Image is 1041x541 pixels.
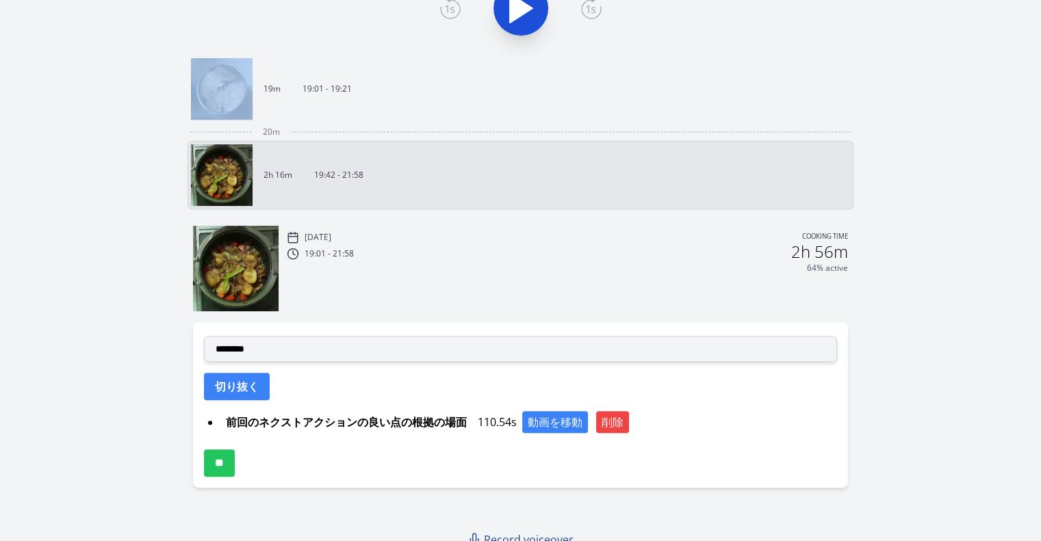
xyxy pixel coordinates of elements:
[191,58,253,120] img: 250811100239_thumb.jpeg
[220,411,472,433] span: 前回のネクストアクションの良い点の根拠の場面
[220,411,837,433] div: 110.54s
[305,248,354,259] p: 19:01 - 21:58
[191,144,253,206] img: 250811104245_thumb.jpeg
[802,231,848,243] p: Cooking time
[522,411,588,433] button: 動画を移動
[807,263,848,274] p: 64% active
[193,226,279,311] img: 250811104245_thumb.jpeg
[791,243,848,260] h2: 2h 56m
[263,127,280,137] span: 20m
[314,170,363,181] p: 19:42 - 21:58
[264,83,281,94] p: 19m
[596,411,629,433] button: 削除
[303,83,352,94] p: 19:01 - 19:21
[204,373,270,400] button: 切り抜く
[264,170,292,181] p: 2h 16m
[305,232,331,243] p: [DATE]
